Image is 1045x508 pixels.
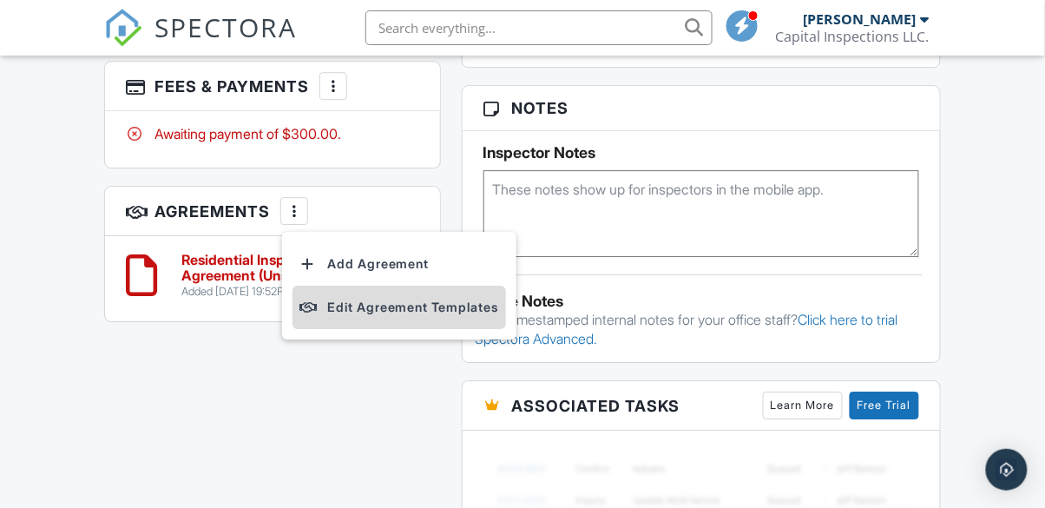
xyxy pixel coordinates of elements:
[463,86,940,131] h3: Notes
[181,253,395,299] a: Residential Inspection Agreement (Unsigned) Added [DATE] 19:52PM
[476,293,927,310] div: Office Notes
[104,23,297,60] a: SPECTORA
[483,144,919,162] h5: Inspector Notes
[986,449,1028,491] div: Open Intercom Messenger
[512,394,680,418] span: Associated Tasks
[181,253,395,283] h6: Residential Inspection Agreement (Unsigned)
[804,10,917,28] div: [PERSON_NAME]
[763,392,843,419] a: Learn More
[105,62,439,111] h3: Fees & Payments
[850,392,919,419] a: Free Trial
[126,124,418,143] div: Awaiting payment of $300.00.
[104,9,142,47] img: The Best Home Inspection Software - Spectora
[154,9,297,45] span: SPECTORA
[105,187,439,236] h3: Agreements
[365,10,713,45] input: Search everything...
[776,28,930,45] div: Capital Inspections LLC.
[476,310,927,349] p: Want timestamped internal notes for your office staff?
[181,285,395,299] div: Added [DATE] 19:52PM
